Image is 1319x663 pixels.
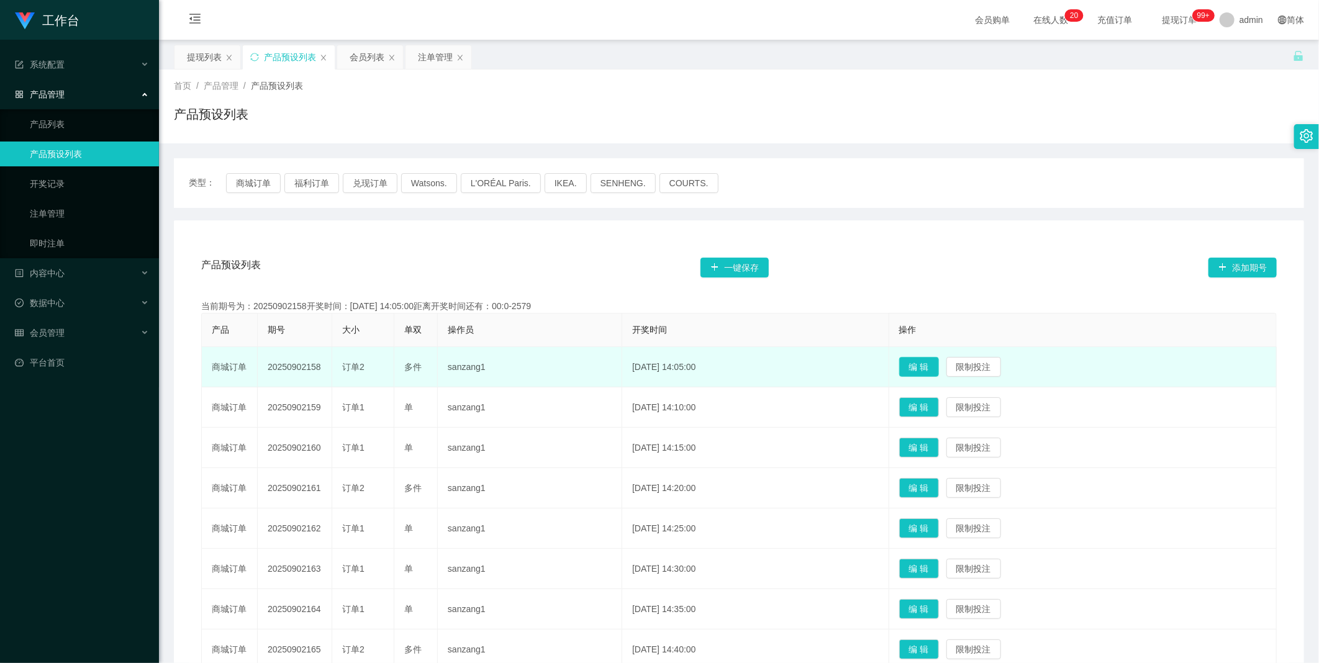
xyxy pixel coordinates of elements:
td: 商城订单 [202,347,258,387]
button: L'ORÉAL Paris. [461,173,541,193]
button: COURTS. [659,173,718,193]
button: 福利订单 [284,173,339,193]
span: 单 [404,402,413,412]
i: 图标: global [1278,16,1287,24]
span: 订单1 [342,402,365,412]
span: 期号 [268,325,285,335]
i: 图标: close [225,54,233,61]
i: 图标: form [15,60,24,69]
td: 20250902161 [258,468,332,508]
span: 订单1 [342,564,365,574]
td: [DATE] 14:30:00 [622,549,889,589]
span: 产品管理 [204,81,238,91]
span: 数据中心 [15,298,65,308]
td: sanzang1 [438,428,622,468]
td: 商城订单 [202,549,258,589]
span: 开奖时间 [632,325,667,335]
i: 图标: close [320,54,327,61]
button: 限制投注 [946,357,1001,377]
i: 图标: appstore-o [15,90,24,99]
span: / [196,81,199,91]
span: 大小 [342,325,360,335]
span: 订单1 [342,443,365,453]
h1: 产品预设列表 [174,105,248,124]
button: 编 辑 [899,599,939,619]
button: 编 辑 [899,397,939,417]
span: 内容中心 [15,268,65,278]
span: 产品 [212,325,229,335]
div: 当前期号为：20250902158开奖时间：[DATE] 14:05:00距离开奖时间还有：00:0-2579 [201,300,1277,313]
i: 图标: sync [250,53,259,61]
td: 20250902162 [258,508,332,549]
button: SENHENG. [591,173,656,193]
button: 编 辑 [899,518,939,538]
button: IKEA. [545,173,587,193]
h1: 工作台 [42,1,79,40]
td: 商城订单 [202,468,258,508]
span: 单 [404,604,413,614]
td: [DATE] 14:25:00 [622,508,889,549]
td: 20250902160 [258,428,332,468]
span: 单 [404,523,413,533]
td: [DATE] 14:15:00 [622,428,889,468]
i: 图标: unlock [1293,50,1304,61]
button: 限制投注 [946,518,1001,538]
p: 0 [1074,9,1079,22]
i: 图标: table [15,328,24,337]
button: 编 辑 [899,639,939,659]
span: 提现订单 [1156,16,1203,24]
td: 20250902164 [258,589,332,629]
td: 商城订单 [202,589,258,629]
sup: 20 [1065,9,1083,22]
span: 订单2 [342,483,365,493]
td: sanzang1 [438,347,622,387]
span: 订单1 [342,604,365,614]
a: 产品列表 [30,112,149,137]
td: 商城订单 [202,387,258,428]
span: 操作 [899,325,917,335]
div: 会员列表 [350,45,384,69]
span: 产品管理 [15,89,65,99]
a: 注单管理 [30,201,149,226]
span: 单双 [404,325,422,335]
td: 20250902158 [258,347,332,387]
td: sanzang1 [438,387,622,428]
td: 商城订单 [202,428,258,468]
div: 提现列表 [187,45,222,69]
button: 编 辑 [899,478,939,498]
button: 图标: plus一键保存 [700,258,769,277]
button: 编 辑 [899,438,939,458]
span: 操作员 [448,325,474,335]
img: logo.9652507e.png [15,12,35,30]
button: 编 辑 [899,559,939,579]
td: sanzang1 [438,589,622,629]
span: 多件 [404,644,422,654]
span: 产品预设列表 [201,258,261,277]
i: 图标: profile [15,269,24,277]
span: / [243,81,246,91]
span: 订单2 [342,362,365,372]
p: 2 [1070,9,1074,22]
span: 多件 [404,362,422,372]
a: 产品预设列表 [30,142,149,166]
button: Watsons. [401,173,457,193]
td: [DATE] 14:35:00 [622,589,889,629]
div: 产品预设列表 [264,45,316,69]
span: 订单1 [342,523,365,533]
button: 限制投注 [946,559,1001,579]
i: 图标: check-circle-o [15,299,24,307]
button: 限制投注 [946,478,1001,498]
sup: 1049 [1192,9,1215,22]
td: [DATE] 14:20:00 [622,468,889,508]
td: [DATE] 14:10:00 [622,387,889,428]
span: 在线人数 [1027,16,1074,24]
span: 会员管理 [15,328,65,338]
td: 商城订单 [202,508,258,549]
span: 充值订单 [1092,16,1139,24]
span: 多件 [404,483,422,493]
button: 限制投注 [946,438,1001,458]
button: 兑现订单 [343,173,397,193]
span: 类型： [189,173,226,193]
button: 图标: plus添加期号 [1208,258,1277,277]
i: 图标: close [388,54,396,61]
